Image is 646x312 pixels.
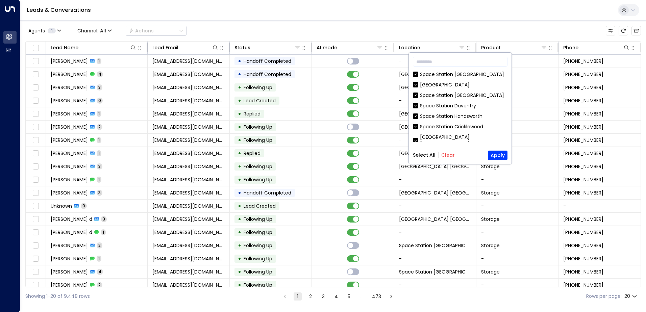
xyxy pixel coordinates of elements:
[563,97,603,104] span: +447873117350
[244,124,272,130] span: Following Up
[152,84,225,91] span: jetmirr@hotmail.co.uk
[101,229,106,235] span: 1
[244,84,272,91] span: Following Up
[413,123,507,130] div: Space Station Cricklewood
[51,44,78,52] div: Lead Name
[51,150,88,157] span: Christopher Foster
[31,136,40,145] span: Toggle select row
[126,26,187,36] button: Actions
[238,121,241,133] div: •
[399,150,471,157] span: Space Station Kings Heath
[244,282,272,288] span: Following Up
[563,282,603,288] span: +447551070385
[481,216,500,223] span: Storage
[48,28,56,33] span: 1
[97,124,102,130] span: 2
[420,113,482,120] div: Space Station Handsworth
[51,216,92,223] span: Gwen Townsend d
[31,241,40,250] span: Toggle select row
[476,200,558,212] td: -
[31,215,40,224] span: Toggle select row
[129,28,154,34] div: Actions
[563,189,603,196] span: +447340717319
[97,242,102,248] span: 2
[31,255,40,263] span: Toggle select row
[152,58,225,64] span: jetmirr@hotmail.co.uk
[238,82,241,93] div: •
[238,213,241,225] div: •
[51,124,88,130] span: Ruby Moon
[399,84,471,91] span: Space Station St Johns Wood
[238,148,241,159] div: •
[563,124,603,130] span: +447388362986
[394,173,476,186] td: -
[563,137,603,144] span: +447388362986
[476,94,558,107] td: -
[244,71,291,78] span: Handoff Completed
[280,292,396,301] nav: pagination navigation
[399,163,471,170] span: Space Station Uxbridge
[31,57,40,66] span: Toggle select row
[399,124,471,130] span: Space Station Kings Heath
[563,163,603,170] span: +447340717319
[97,190,102,196] span: 3
[51,71,88,78] span: Jetmir Zeqiraj
[244,110,260,117] span: Replied
[563,255,603,262] span: +447973669989
[25,26,64,35] button: Agents1
[244,229,272,236] span: Following Up
[399,110,471,117] span: Space Station St Johns Wood
[244,189,291,196] span: Handoff Completed
[306,292,315,301] button: Go to page 2
[244,97,276,104] span: Lead Created
[399,71,471,78] span: Space Station St Johns Wood
[51,58,88,64] span: Jetmir Zeqiraj
[244,176,272,183] span: Following Up
[51,203,72,209] span: Unknown
[563,150,603,157] span: +447704956070
[97,98,103,103] span: 0
[476,173,558,186] td: -
[413,81,507,88] div: [GEOGRAPHIC_DATA]
[97,163,102,169] span: 3
[563,216,603,223] span: +441785261746
[27,6,91,14] a: Leads & Conversations
[317,44,383,52] div: AI mode
[51,137,88,144] span: Ruby Moon
[394,226,476,239] td: -
[31,110,40,118] span: Toggle select row
[563,44,630,52] div: Phone
[476,226,558,239] td: -
[97,282,102,288] span: 2
[624,291,638,301] div: 20
[399,44,420,52] div: Location
[51,255,88,262] span: Sid Mistry
[238,227,241,238] div: •
[31,97,40,105] span: Toggle select row
[238,200,241,212] div: •
[152,229,225,236] span: dollygirl1302@gmail.com
[238,161,241,172] div: •
[28,28,45,33] span: Agents
[51,97,88,104] span: Jetmir Zeqiraj
[152,268,225,275] span: sharnkhan50@gmail.com
[345,292,353,301] button: Go to page 5
[399,242,471,249] span: Space Station Garretts Green
[244,255,272,262] span: Following Up
[97,256,101,261] span: 1
[238,187,241,199] div: •
[244,137,272,144] span: Following Up
[394,200,476,212] td: -
[413,102,507,109] div: Space Station Daventry
[51,189,88,196] span: Tadeo Mota
[234,44,301,52] div: Status
[25,293,90,300] div: Showing 1-20 of 9,448 rows
[97,111,101,116] span: 1
[152,242,225,249] span: sidmistry247@icloud.com
[387,292,395,301] button: Go to next page
[51,268,88,275] span: Sharn Khan
[97,71,103,77] span: 4
[238,266,241,278] div: •
[152,124,225,130] span: ms.rtm27@gmail.com
[413,113,507,120] div: Space Station Handsworth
